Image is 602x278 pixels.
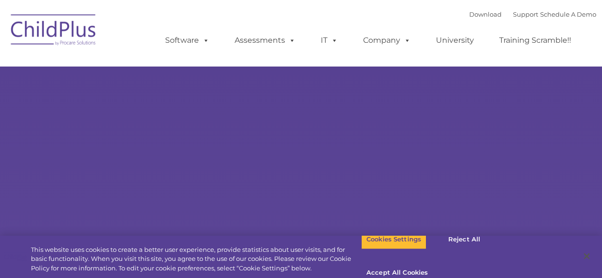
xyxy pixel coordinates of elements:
[361,230,426,249] button: Cookies Settings
[426,31,484,50] a: University
[156,31,219,50] a: Software
[469,10,596,18] font: |
[469,10,502,18] a: Download
[513,10,538,18] a: Support
[311,31,347,50] a: IT
[31,245,361,273] div: This website uses cookies to create a better user experience, provide statistics about user visit...
[434,230,494,249] button: Reject All
[576,246,597,267] button: Close
[354,31,420,50] a: Company
[490,31,581,50] a: Training Scramble!!
[6,8,101,55] img: ChildPlus by Procare Solutions
[540,10,596,18] a: Schedule A Demo
[225,31,305,50] a: Assessments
